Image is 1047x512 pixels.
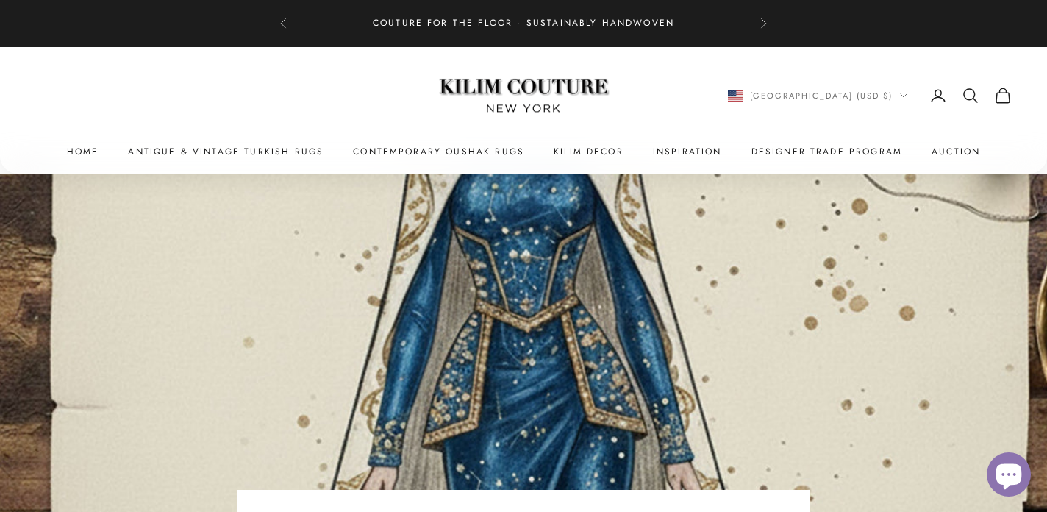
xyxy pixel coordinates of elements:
button: Change country or currency [728,89,908,102]
span: [GEOGRAPHIC_DATA] (USD $) [750,89,893,102]
inbox-online-store-chat: Shopify online store chat [982,452,1035,500]
a: Home [67,144,99,159]
p: Couture for the Floor · Sustainably Handwoven [373,16,674,31]
a: Contemporary Oushak Rugs [353,144,524,159]
summary: Kilim Decor [554,144,623,159]
nav: Secondary navigation [728,87,1012,104]
a: Inspiration [653,144,722,159]
nav: Primary navigation [35,144,1012,159]
a: Antique & Vintage Turkish Rugs [128,144,324,159]
a: Auction [932,144,980,159]
a: Designer Trade Program [751,144,903,159]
